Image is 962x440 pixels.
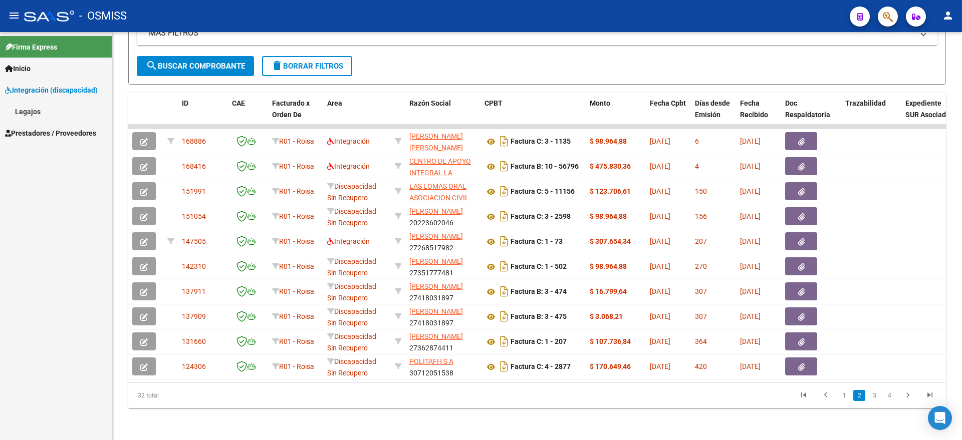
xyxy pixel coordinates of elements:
span: 137909 [182,312,206,320]
span: [DATE] [740,287,761,295]
span: [PERSON_NAME] [409,307,463,315]
datatable-header-cell: Area [323,93,391,137]
a: 2 [853,390,865,401]
span: Trazabilidad [845,99,886,107]
span: R01 - Roisa [279,187,314,195]
a: 3 [868,390,880,401]
i: Descargar documento [498,208,511,224]
a: 4 [883,390,895,401]
div: 20223602046 [409,206,476,227]
i: Descargar documento [498,258,511,274]
span: 270 [695,262,707,270]
li: page 3 [867,387,882,404]
span: [DATE] [650,137,670,145]
span: [DATE] [650,212,670,220]
span: Discapacidad Sin Recupero [327,282,376,302]
span: CAE [232,99,245,107]
strong: $ 307.654,34 [590,237,631,245]
strong: $ 475.830,36 [590,162,631,170]
i: Descargar documento [498,283,511,299]
span: [PERSON_NAME] [PERSON_NAME] [409,132,463,152]
span: R01 - Roisa [279,337,314,345]
span: R01 - Roisa [279,237,314,245]
datatable-header-cell: Facturado x Orden De [268,93,323,137]
div: 27418031897 [409,306,476,327]
span: [DATE] [650,287,670,295]
span: [DATE] [740,312,761,320]
strong: Factura C: 1 - 73 [511,238,563,246]
span: 124306 [182,362,206,370]
span: [DATE] [740,362,761,370]
span: [PERSON_NAME] [409,207,463,215]
a: 1 [838,390,850,401]
span: Discapacidad Sin Recupero [327,332,376,352]
span: Fecha Recibido [740,99,768,119]
i: Descargar documento [498,133,511,149]
datatable-header-cell: Razón Social [405,93,480,137]
mat-icon: delete [271,60,283,72]
datatable-header-cell: Trazabilidad [841,93,901,137]
span: R01 - Roisa [279,162,314,170]
span: POLITAFH S A [409,357,453,365]
strong: Factura C: 3 - 1135 [511,138,571,146]
span: Prestadores / Proveedores [5,128,96,139]
span: Discapacidad Sin Recupero [327,207,376,227]
span: [DATE] [740,137,761,145]
li: page 1 [837,387,852,404]
span: Razón Social [409,99,451,107]
div: 27362874411 [409,331,476,352]
li: page 2 [852,387,867,404]
i: Descargar documento [498,308,511,324]
datatable-header-cell: CPBT [480,93,586,137]
span: [DATE] [740,162,761,170]
span: R01 - Roisa [279,312,314,320]
span: Integración [327,162,370,170]
div: 30712051538 [409,356,476,377]
span: CPBT [485,99,503,107]
span: [DATE] [740,212,761,220]
span: 307 [695,287,707,295]
strong: $ 98.964,88 [590,262,627,270]
span: Facturado x Orden De [272,99,310,119]
span: 6 [695,137,699,145]
span: 147505 [182,237,206,245]
span: [DATE] [740,337,761,345]
a: go to previous page [816,390,835,401]
li: page 4 [882,387,897,404]
span: [DATE] [650,162,670,170]
span: [DATE] [650,337,670,345]
span: Borrar Filtros [271,62,343,71]
div: 27351777481 [409,256,476,277]
strong: $ 98.964,88 [590,137,627,145]
span: Inicio [5,63,31,74]
button: Borrar Filtros [262,56,352,76]
strong: Factura C: 4 - 2877 [511,363,571,371]
span: R01 - Roisa [279,287,314,295]
span: 307 [695,312,707,320]
span: 131660 [182,337,206,345]
strong: $ 123.706,61 [590,187,631,195]
div: 27268517982 [409,231,476,252]
strong: $ 107.736,84 [590,337,631,345]
span: [PERSON_NAME] [409,232,463,240]
span: 151991 [182,187,206,195]
span: 364 [695,337,707,345]
span: 168416 [182,162,206,170]
span: 168886 [182,137,206,145]
span: - OSMISS [79,5,127,27]
span: R01 - Roisa [279,137,314,145]
span: [DATE] [650,362,670,370]
span: [PERSON_NAME] [409,332,463,340]
span: [DATE] [650,187,670,195]
span: Expediente SUR Asociado [905,99,950,119]
span: [DATE] [650,312,670,320]
span: Integración [327,137,370,145]
span: [DATE] [740,262,761,270]
span: 142310 [182,262,206,270]
div: 32 total [128,383,290,408]
strong: Factura B: 3 - 474 [511,288,567,296]
a: go to last page [920,390,939,401]
i: Descargar documento [498,233,511,249]
span: [DATE] [740,237,761,245]
i: Descargar documento [498,358,511,374]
